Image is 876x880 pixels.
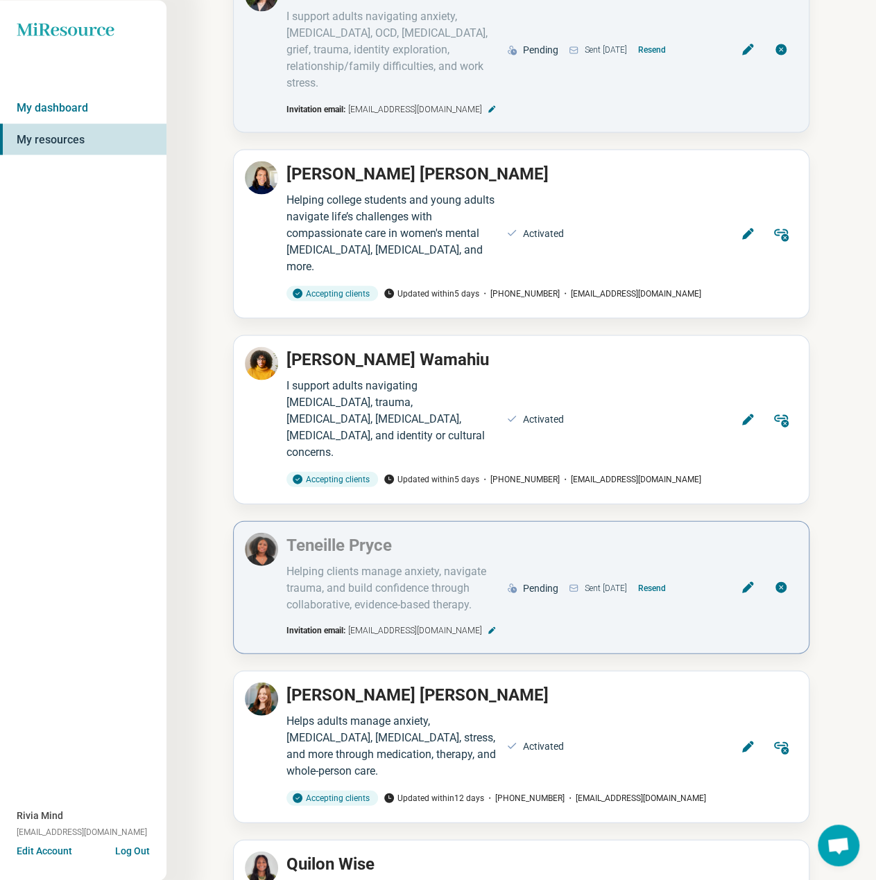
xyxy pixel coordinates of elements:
[286,624,345,636] span: Invitation email:
[523,739,564,753] div: Activated
[17,808,63,822] span: Rivia Mind
[523,412,564,426] div: Activated
[560,287,701,299] span: [EMAIL_ADDRESS][DOMAIN_NAME]
[286,103,345,115] span: Invitation email:
[286,161,549,186] p: [PERSON_NAME] [PERSON_NAME]
[384,473,479,485] span: Updated within 5 days
[818,825,859,866] div: Open chat
[633,577,671,599] button: Resend
[286,471,378,486] div: Accepting clients
[484,791,565,804] span: [PHONE_NUMBER]
[560,473,701,485] span: [EMAIL_ADDRESS][DOMAIN_NAME]
[565,791,706,804] span: [EMAIL_ADDRESS][DOMAIN_NAME]
[523,581,558,595] div: Pending
[479,287,560,299] span: [PHONE_NUMBER]
[286,563,498,613] div: Helping clients manage anxiety, navigate trauma, and build confidence through collaborative, evid...
[17,825,147,838] span: [EMAIL_ADDRESS][DOMAIN_NAME]
[286,532,392,557] p: Teneille Pryce
[348,624,482,636] span: [EMAIL_ADDRESS][DOMAIN_NAME]
[286,790,378,805] div: Accepting clients
[286,346,489,371] p: [PERSON_NAME] Wamahiu
[479,473,560,485] span: [PHONE_NUMBER]
[286,712,498,779] div: Helps adults manage anxiety, [MEDICAL_DATA], [MEDICAL_DATA], stress, and more through medication,...
[286,285,378,301] div: Accepting clients
[115,843,150,854] button: Log Out
[286,8,498,91] div: I support adults navigating anxiety, [MEDICAL_DATA], OCD, [MEDICAL_DATA], grief, trauma, identity...
[523,43,558,58] div: Pending
[384,791,484,804] span: Updated within 12 days
[523,226,564,240] div: Activated
[286,377,498,460] div: I support adults navigating [MEDICAL_DATA], trauma, [MEDICAL_DATA], [MEDICAL_DATA], [MEDICAL_DATA...
[384,287,479,299] span: Updated within 5 days
[286,682,549,707] p: [PERSON_NAME] [PERSON_NAME]
[568,39,709,61] div: Sent [DATE]
[286,191,498,274] div: Helping college students and young adults navigate life’s challenges with compassionate care in w...
[17,843,72,858] button: Edit Account
[348,103,482,115] span: [EMAIL_ADDRESS][DOMAIN_NAME]
[568,577,709,599] div: Sent [DATE]
[633,39,671,61] button: Resend
[286,851,375,876] p: Quilon Wise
